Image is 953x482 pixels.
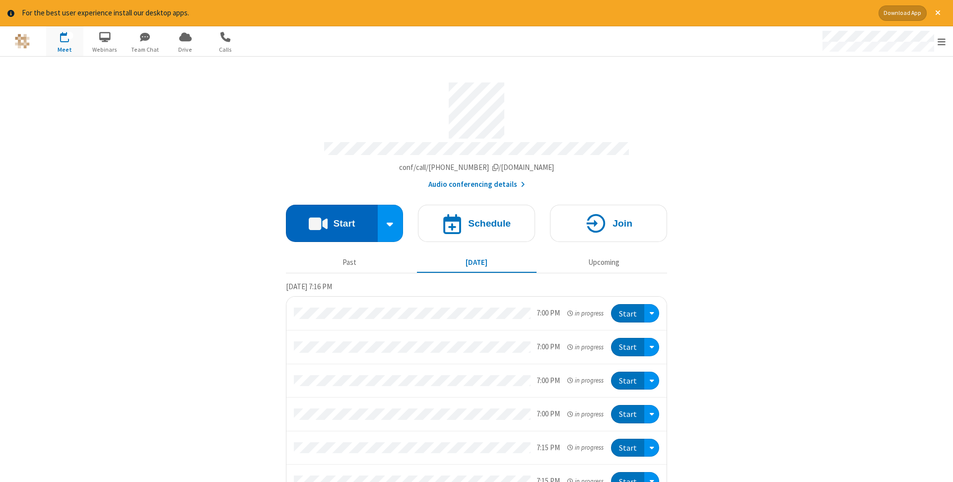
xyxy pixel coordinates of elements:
[86,45,124,54] span: Webinars
[567,342,604,352] em: in progress
[46,45,83,54] span: Meet
[879,5,927,21] button: Download App
[537,308,560,319] div: 7:00 PM
[207,45,244,54] span: Calls
[537,375,560,387] div: 7:00 PM
[333,219,355,228] h4: Start
[399,162,554,172] span: Copy my meeting room link
[418,205,535,242] button: Schedule
[611,439,644,457] button: Start
[67,32,73,39] div: 8
[613,219,632,228] h4: Join
[286,205,378,242] button: Start
[928,456,946,475] iframe: Chat
[611,372,644,390] button: Start
[567,309,604,318] em: in progress
[611,304,644,322] button: Start
[417,253,537,272] button: [DATE]
[550,205,667,242] button: Join
[167,45,204,54] span: Drive
[644,372,659,390] div: Open menu
[537,442,560,454] div: 7:15 PM
[813,26,953,56] div: Open menu
[537,408,560,420] div: 7:00 PM
[644,405,659,423] div: Open menu
[286,75,667,190] section: Account details
[644,439,659,457] div: Open menu
[930,5,946,21] button: Close alert
[15,34,30,49] img: QA Selenium DO NOT DELETE OR CHANGE
[567,376,604,385] em: in progress
[127,45,164,54] span: Team Chat
[567,443,604,452] em: in progress
[286,282,332,291] span: [DATE] 7:16 PM
[537,341,560,353] div: 7:00 PM
[428,179,525,190] button: Audio conferencing details
[399,162,554,173] button: Copy my meeting room linkCopy my meeting room link
[611,405,644,423] button: Start
[3,26,41,56] button: Logo
[378,205,404,242] div: Start conference options
[567,409,604,419] em: in progress
[290,253,409,272] button: Past
[544,253,664,272] button: Upcoming
[611,338,644,356] button: Start
[22,7,871,19] div: For the best user experience install our desktop apps.
[644,304,659,322] div: Open menu
[468,219,511,228] h4: Schedule
[644,338,659,356] div: Open menu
